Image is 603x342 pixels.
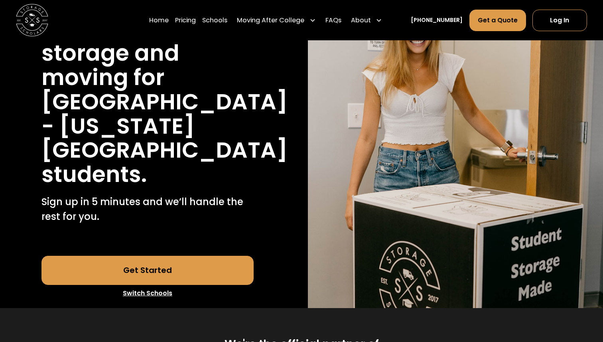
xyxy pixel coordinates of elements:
[41,90,288,163] h1: [GEOGRAPHIC_DATA] - [US_STATE][GEOGRAPHIC_DATA]
[234,9,319,31] div: Moving After College
[351,15,371,25] div: About
[237,15,304,25] div: Moving After College
[41,17,254,90] h1: Stress free student storage and moving for
[348,9,385,31] div: About
[532,9,587,31] a: Log In
[41,195,254,223] p: Sign up in 5 minutes and we’ll handle the rest for you.
[175,9,196,31] a: Pricing
[16,4,48,36] img: Storage Scholars main logo
[325,9,341,31] a: FAQs
[41,162,147,187] h1: students.
[41,256,254,285] a: Get Started
[469,9,526,31] a: Get a Quote
[202,9,227,31] a: Schools
[411,16,463,24] a: [PHONE_NUMBER]
[41,285,254,302] a: Switch Schools
[149,9,169,31] a: Home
